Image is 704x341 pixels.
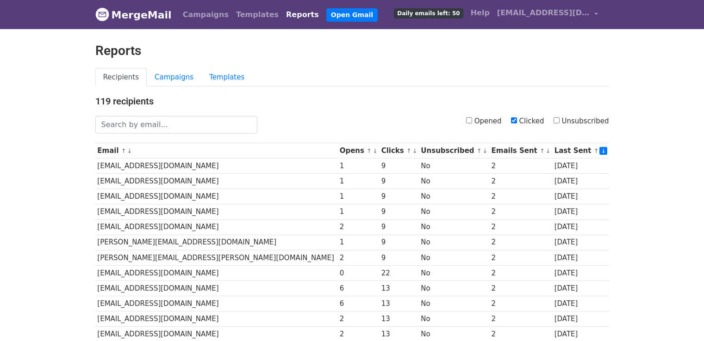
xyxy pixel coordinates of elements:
[337,158,379,174] td: 1
[419,296,489,311] td: No
[493,4,602,25] a: [EMAIL_ADDRESS][DOMAIN_NAME]
[95,143,337,158] th: Email
[419,311,489,327] td: No
[599,147,607,155] a: ↓
[379,311,419,327] td: 13
[552,250,609,265] td: [DATE]
[489,280,552,296] td: 2
[127,147,132,154] a: ↓
[95,116,257,134] input: Search by email...
[379,250,419,265] td: 9
[467,4,493,22] a: Help
[419,250,489,265] td: No
[489,250,552,265] td: 2
[337,174,379,189] td: 1
[419,235,489,250] td: No
[337,250,379,265] td: 2
[379,280,419,296] td: 13
[147,68,201,87] a: Campaigns
[540,147,545,154] a: ↑
[594,147,599,154] a: ↑
[552,296,609,311] td: [DATE]
[367,147,372,154] a: ↑
[489,158,552,174] td: 2
[552,189,609,204] td: [DATE]
[95,96,609,107] h4: 119 recipients
[552,235,609,250] td: [DATE]
[337,296,379,311] td: 6
[552,280,609,296] td: [DATE]
[489,143,552,158] th: Emails Sent
[489,219,552,235] td: 2
[546,147,551,154] a: ↓
[379,265,419,280] td: 22
[337,143,379,158] th: Opens
[489,265,552,280] td: 2
[201,68,252,87] a: Templates
[337,265,379,280] td: 0
[489,204,552,219] td: 2
[379,174,419,189] td: 9
[95,189,337,204] td: [EMAIL_ADDRESS][DOMAIN_NAME]
[337,204,379,219] td: 1
[379,219,419,235] td: 9
[419,143,489,158] th: Unsubscribed
[419,280,489,296] td: No
[552,158,609,174] td: [DATE]
[95,68,147,87] a: Recipients
[466,117,472,123] input: Opened
[466,116,502,127] label: Opened
[379,296,419,311] td: 13
[95,250,337,265] td: [PERSON_NAME][EMAIL_ADDRESS][PERSON_NAME][DOMAIN_NAME]
[489,189,552,204] td: 2
[95,219,337,235] td: [EMAIL_ADDRESS][DOMAIN_NAME]
[379,158,419,174] td: 9
[419,174,489,189] td: No
[179,6,232,24] a: Campaigns
[552,204,609,219] td: [DATE]
[406,147,411,154] a: ↑
[95,235,337,250] td: [PERSON_NAME][EMAIL_ADDRESS][DOMAIN_NAME]
[121,147,126,154] a: ↑
[394,8,463,18] span: Daily emails left: 50
[95,5,172,24] a: MergeMail
[552,265,609,280] td: [DATE]
[554,116,609,127] label: Unsubscribed
[552,174,609,189] td: [DATE]
[232,6,282,24] a: Templates
[511,116,544,127] label: Clicked
[337,235,379,250] td: 1
[489,296,552,311] td: 2
[489,311,552,327] td: 2
[419,265,489,280] td: No
[337,311,379,327] td: 2
[390,4,467,22] a: Daily emails left: 50
[379,235,419,250] td: 9
[412,147,417,154] a: ↓
[373,147,378,154] a: ↓
[95,296,337,311] td: [EMAIL_ADDRESS][DOMAIN_NAME]
[337,189,379,204] td: 1
[552,219,609,235] td: [DATE]
[489,235,552,250] td: 2
[95,265,337,280] td: [EMAIL_ADDRESS][DOMAIN_NAME]
[483,147,488,154] a: ↓
[95,174,337,189] td: [EMAIL_ADDRESS][DOMAIN_NAME]
[337,219,379,235] td: 2
[497,7,590,18] span: [EMAIL_ADDRESS][DOMAIN_NAME]
[419,189,489,204] td: No
[419,219,489,235] td: No
[419,158,489,174] td: No
[95,43,609,59] h2: Reports
[95,204,337,219] td: [EMAIL_ADDRESS][DOMAIN_NAME]
[419,204,489,219] td: No
[477,147,482,154] a: ↑
[489,174,552,189] td: 2
[282,6,323,24] a: Reports
[95,311,337,327] td: [EMAIL_ADDRESS][DOMAIN_NAME]
[326,8,378,22] a: Open Gmail
[379,204,419,219] td: 9
[337,280,379,296] td: 6
[95,158,337,174] td: [EMAIL_ADDRESS][DOMAIN_NAME]
[511,117,517,123] input: Clicked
